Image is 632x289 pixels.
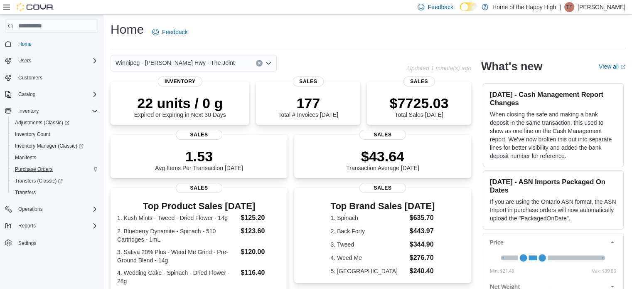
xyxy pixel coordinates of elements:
[117,227,237,244] dt: 2. Blueberry Dynamite - Spinach - 510 Cartridges - 1mL
[15,166,53,173] span: Purchase Orders
[359,130,406,140] span: Sales
[155,148,243,165] p: 1.53
[8,163,101,175] button: Purchase Orders
[490,90,617,107] h3: [DATE] - Cash Management Report Changes
[15,106,42,116] button: Inventory
[8,117,101,128] a: Adjustments (Classic)
[15,56,98,66] span: Users
[17,3,54,11] img: Cova
[15,221,39,231] button: Reports
[2,105,101,117] button: Inventory
[12,118,73,128] a: Adjustments (Classic)
[134,95,226,111] p: 22 units / 0 g
[15,178,63,184] span: Transfers (Classic)
[359,183,406,193] span: Sales
[2,38,101,50] button: Home
[15,221,98,231] span: Reports
[12,141,87,151] a: Inventory Manager (Classic)
[12,188,39,198] a: Transfers
[117,201,281,211] h3: Top Product Sales [DATE]
[2,72,101,84] button: Customers
[492,2,556,12] p: Home of the Happy High
[12,153,39,163] a: Manifests
[2,89,101,100] button: Catalog
[599,63,625,70] a: View allExternal link
[15,189,36,196] span: Transfers
[564,2,574,12] div: Taylor Fitzsimmons
[620,64,625,69] svg: External link
[15,238,39,248] a: Settings
[15,56,34,66] button: Users
[15,39,98,49] span: Home
[12,118,98,128] span: Adjustments (Classic)
[410,213,435,223] dd: $635.70
[241,213,280,223] dd: $125.20
[18,74,42,81] span: Customers
[331,201,435,211] h3: Top Brand Sales [DATE]
[346,148,419,171] div: Transaction Average [DATE]
[256,60,263,67] button: Clear input
[12,176,98,186] span: Transfers (Classic)
[2,55,101,67] button: Users
[15,72,98,83] span: Customers
[18,222,36,229] span: Reports
[15,237,98,248] span: Settings
[346,148,419,165] p: $43.64
[111,21,144,38] h1: Home
[241,226,280,236] dd: $123.60
[8,128,101,140] button: Inventory Count
[149,24,191,40] a: Feedback
[278,95,338,111] p: 177
[12,141,98,151] span: Inventory Manager (Classic)
[5,35,98,271] nav: Complex example
[410,253,435,263] dd: $276.70
[2,237,101,249] button: Settings
[331,214,406,222] dt: 1. Spinach
[490,110,617,160] p: When closing the safe and making a bank deposit in the same transaction, this used to show as one...
[117,214,237,222] dt: 1. Kush Mints - Tweed - Dried Flower - 14g
[18,240,36,247] span: Settings
[410,226,435,236] dd: $443.97
[15,89,39,99] button: Catalog
[241,268,280,278] dd: $116.40
[12,176,66,186] a: Transfers (Classic)
[15,204,98,214] span: Operations
[12,188,98,198] span: Transfers
[12,164,98,174] span: Purchase Orders
[12,164,56,174] a: Purchase Orders
[18,91,35,98] span: Catalog
[559,2,561,12] p: |
[155,148,243,171] div: Avg Items Per Transaction [DATE]
[265,60,272,67] button: Open list of options
[18,206,43,212] span: Operations
[293,77,324,86] span: Sales
[8,140,101,152] a: Inventory Manager (Classic)
[15,106,98,116] span: Inventory
[15,204,46,214] button: Operations
[8,152,101,163] button: Manifests
[117,248,237,264] dt: 3. Sativa 20% Plus - Weed Me Grind - Pre-Ground Blend - 14g
[18,41,32,47] span: Home
[410,240,435,249] dd: $344.90
[407,65,471,72] p: Updated 1 minute(s) ago
[403,77,435,86] span: Sales
[2,203,101,215] button: Operations
[578,2,625,12] p: [PERSON_NAME]
[15,154,36,161] span: Manifests
[331,254,406,262] dt: 4. Weed Me
[18,108,39,114] span: Inventory
[15,131,50,138] span: Inventory Count
[8,175,101,187] a: Transfers (Classic)
[15,89,98,99] span: Catalog
[390,95,449,111] p: $7725.03
[241,247,280,257] dd: $120.00
[117,269,237,285] dt: 4. Wedding Cake - Spinach - Dried Flower - 28g
[15,143,84,149] span: Inventory Manager (Classic)
[134,95,226,118] div: Expired or Expiring in Next 30 Days
[566,2,573,12] span: TF
[176,130,222,140] span: Sales
[158,77,202,86] span: Inventory
[490,198,617,222] p: If you are using the Ontario ASN format, the ASN Import in purchase orders will now automatically...
[2,220,101,232] button: Reports
[162,28,187,36] span: Feedback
